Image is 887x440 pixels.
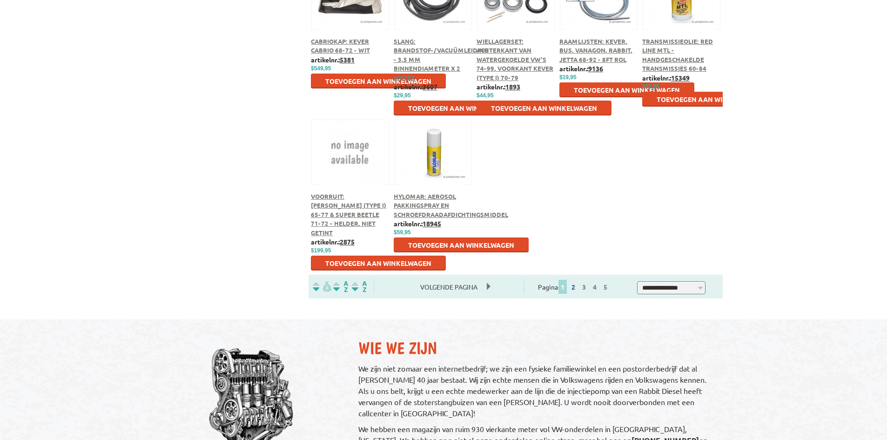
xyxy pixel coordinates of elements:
img: Sorteren op kop [331,281,350,292]
font: 2875 [340,237,355,246]
font: 9136 [588,64,603,73]
img: filterpricelow.svg [313,281,331,292]
a: Hylomar: Aerosol pakkingspray en schroefdraadafdichtingsmiddel [394,192,508,218]
a: 4 [591,283,599,291]
font: $19,95 [559,74,577,81]
a: Voorruit: [PERSON_NAME] (Type I) 65-77 & Super Beetle 71-72 - Helder, niet getint [311,192,386,237]
font: artikelnr.: [394,82,423,91]
font: 5381 [340,55,355,64]
font: Toevoegen aan winkelwagen [325,259,431,267]
font: Toevoegen aan winkelwagen [657,95,763,103]
a: Cabriokap: Kever Cabrio 68-72 - Wit [311,37,370,54]
button: Toevoegen aan winkelwagen [311,74,446,88]
font: Volgende pagina [420,283,477,291]
button: Toevoegen aan winkelwagen [642,92,777,107]
a: Slang: Brandstof-/vacuümleiding - 3,5 mm binnendiameter x 2 meter [394,37,488,81]
font: 3 [582,283,586,291]
button: Toevoegen aan winkelwagen [477,101,611,115]
font: $29,95 [394,92,411,99]
font: $32,95 [642,83,659,90]
font: artikelnr.: [642,74,671,82]
font: Toevoegen aan winkelwagen [408,241,514,249]
a: Volgende pagina [411,283,487,291]
font: 3607 [423,82,437,91]
font: artikelnr.: [311,237,340,246]
a: 3 [580,283,588,291]
a: Raamlijsten: Kever, Bus, Vanagon, Rabbit, Jetta 68-92 - 8ft Rol [559,37,632,63]
font: 15349 [671,74,690,82]
font: $59,95 [394,229,411,236]
button: Toevoegen aan winkelwagen [311,256,446,271]
font: artikelnr.: [559,64,588,73]
font: Toevoegen aan winkelwagen [408,104,514,112]
font: $549,95 [311,65,331,72]
button: Toevoegen aan winkelwagen [394,101,529,115]
img: Sorteren op verkooprang [350,281,369,292]
font: 18945 [423,219,441,228]
font: $199,95 [311,247,331,254]
font: 5 [604,283,607,291]
a: 5 [601,283,610,291]
font: Toevoegen aan winkelwagen [325,77,431,85]
font: Pagina [538,283,558,291]
a: Wiellagerset: Achterkant van watergekoelde VW's 74-99, Voorkant Kever (Type I) 70-79 [477,37,553,81]
font: Toevoegen aan winkelwagen [574,86,680,94]
a: Transmissieolie: Red Line MTL - Handgeschakelde transmissies 60-84 [642,37,713,73]
font: Wie we zijn [358,338,437,358]
font: $44,95 [477,92,494,99]
font: 1 [561,283,564,291]
font: Toevoegen aan winkelwagen [491,104,597,112]
font: artikelnr.: [394,219,423,228]
font: 4 [593,283,597,291]
button: Toevoegen aan winkelwagen [559,82,694,97]
font: artikelnr.: [477,82,505,91]
font: 2 [571,283,575,291]
font: We zijn niet zomaar een internetbedrijf; we zijn een fysieke familiewinkel en een postorderbedrij... [358,364,706,418]
font: 1893 [505,82,520,91]
a: 2 [569,283,578,291]
button: Toevoegen aan winkelwagen [394,237,529,252]
font: artikelnr.: [311,55,340,64]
